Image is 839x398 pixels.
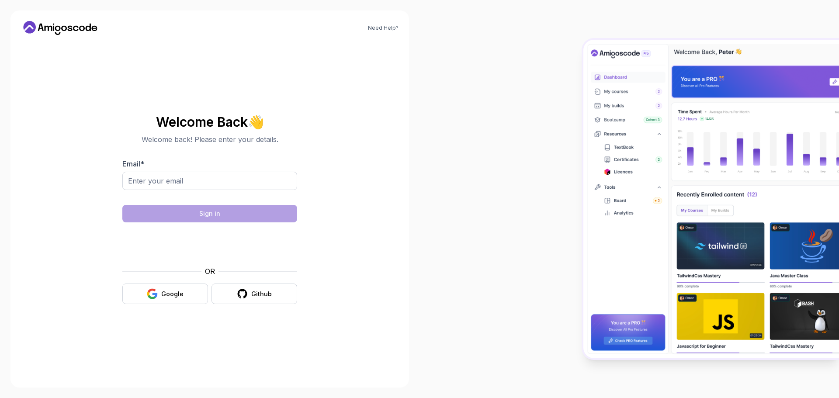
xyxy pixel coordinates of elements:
iframe: Widget containing checkbox for hCaptcha security challenge [144,228,276,261]
p: OR [205,266,215,277]
div: Sign in [199,209,220,218]
span: 👋 [247,115,263,129]
div: Google [161,290,184,298]
input: Enter your email [122,172,297,190]
button: Github [211,284,297,304]
button: Google [122,284,208,304]
img: Amigoscode Dashboard [583,40,839,358]
label: Email * [122,159,144,168]
p: Welcome back! Please enter your details. [122,134,297,145]
a: Home link [21,21,100,35]
a: Need Help? [368,24,399,31]
h2: Welcome Back [122,115,297,129]
button: Sign in [122,205,297,222]
div: Github [251,290,272,298]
